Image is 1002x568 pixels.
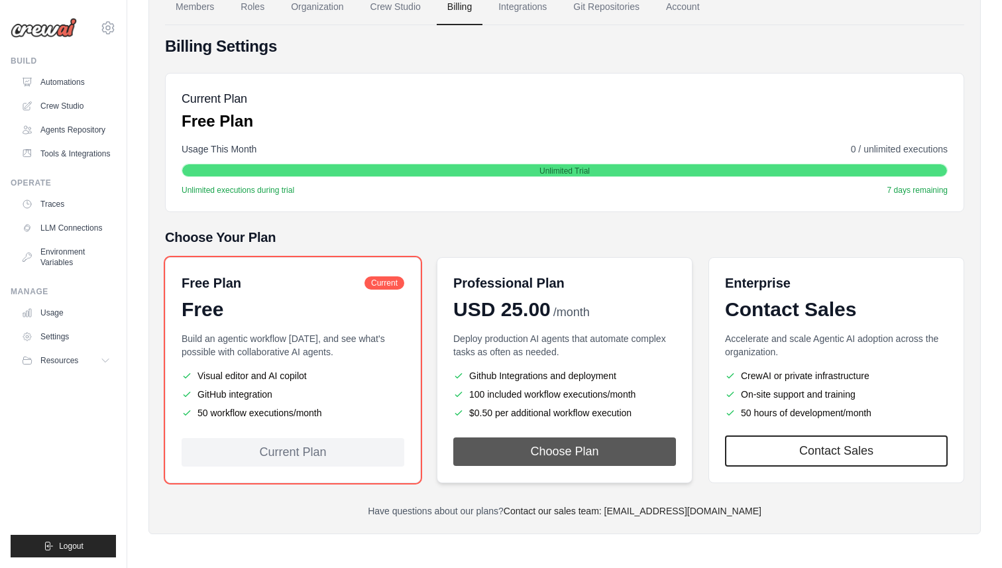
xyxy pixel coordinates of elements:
[725,388,948,401] li: On-site support and training
[182,111,253,132] p: Free Plan
[182,406,404,420] li: 50 workflow executions/month
[165,36,964,57] h4: Billing Settings
[725,274,948,292] h6: Enterprise
[453,298,551,321] span: USD 25.00
[453,274,565,292] h6: Professional Plan
[182,388,404,401] li: GitHub integration
[16,241,116,273] a: Environment Variables
[553,304,590,321] span: /month
[539,166,590,176] span: Unlimited Trial
[504,506,761,516] a: Contact our sales team: [EMAIL_ADDRESS][DOMAIN_NAME]
[725,298,948,321] div: Contact Sales
[11,286,116,297] div: Manage
[182,274,241,292] h6: Free Plan
[453,437,676,466] button: Choose Plan
[182,298,404,321] div: Free
[11,178,116,188] div: Operate
[453,369,676,382] li: Github Integrations and deployment
[16,143,116,164] a: Tools & Integrations
[725,332,948,359] p: Accelerate and scale Agentic AI adoption across the organization.
[40,355,78,366] span: Resources
[59,541,83,551] span: Logout
[16,217,116,239] a: LLM Connections
[364,276,404,290] span: Current
[16,302,116,323] a: Usage
[16,72,116,93] a: Automations
[16,326,116,347] a: Settings
[165,228,964,247] h5: Choose Your Plan
[453,406,676,420] li: $0.50 per additional workflow execution
[16,350,116,371] button: Resources
[453,388,676,401] li: 100 included workflow executions/month
[16,95,116,117] a: Crew Studio
[725,406,948,420] li: 50 hours of development/month
[453,332,676,359] p: Deploy production AI agents that automate complex tasks as often as needed.
[725,435,948,467] a: Contact Sales
[11,56,116,66] div: Build
[936,504,1002,568] iframe: Chat Widget
[16,194,116,215] a: Traces
[887,185,948,196] span: 7 days remaining
[182,185,294,196] span: Unlimited executions during trial
[182,142,256,156] span: Usage This Month
[11,535,116,557] button: Logout
[725,369,948,382] li: CrewAI or private infrastructure
[851,142,948,156] span: 0 / unlimited executions
[165,504,964,518] p: Have questions about our plans?
[16,119,116,141] a: Agents Repository
[11,18,77,38] img: Logo
[182,369,404,382] li: Visual editor and AI copilot
[182,89,253,108] h5: Current Plan
[182,438,404,467] div: Current Plan
[182,332,404,359] p: Build an agentic workflow [DATE], and see what's possible with collaborative AI agents.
